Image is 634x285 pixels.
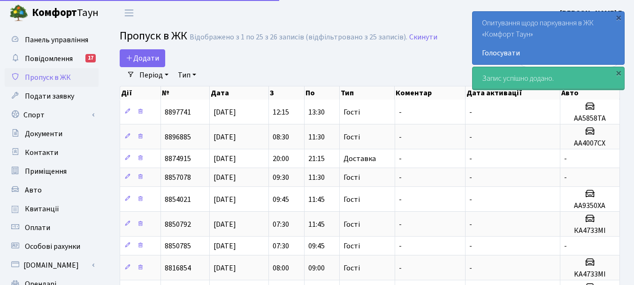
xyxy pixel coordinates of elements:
[308,194,325,205] span: 11:45
[469,107,472,117] span: -
[273,172,289,183] span: 09:30
[25,72,71,83] span: Пропуск в ЖК
[344,155,376,162] span: Доставка
[126,53,159,63] span: Додати
[25,241,80,252] span: Особові рахунки
[273,219,289,230] span: 07:30
[560,8,623,18] b: [PERSON_NAME] Г.
[308,219,325,230] span: 11:45
[344,221,360,228] span: Гості
[344,108,360,116] span: Гості
[165,172,191,183] span: 8857078
[399,194,402,205] span: -
[165,194,191,205] span: 8854021
[25,147,58,158] span: Контакти
[5,218,99,237] a: Оплати
[399,132,402,142] span: -
[344,196,360,203] span: Гості
[5,256,99,275] a: [DOMAIN_NAME]
[25,166,67,177] span: Приміщення
[165,219,191,230] span: 8850792
[482,47,615,59] a: Голосувати
[214,263,236,273] span: [DATE]
[25,54,73,64] span: Повідомлення
[120,49,165,67] a: Додати
[308,132,325,142] span: 11:30
[25,35,88,45] span: Панель управління
[614,13,623,22] div: ×
[25,204,59,214] span: Квитанції
[473,12,624,64] div: Опитування щодо паркування в ЖК «Комфорт Таун»
[165,154,191,164] span: 8874915
[25,91,74,101] span: Подати заявку
[564,241,567,251] span: -
[564,114,616,123] h5: AA5858TA
[5,143,99,162] a: Контакти
[5,124,99,143] a: Документи
[5,237,99,256] a: Особові рахунки
[136,67,172,83] a: Період
[344,133,360,141] span: Гості
[344,174,360,181] span: Гості
[5,49,99,68] a: Повідомлення17
[5,106,99,124] a: Спорт
[161,86,210,100] th: №
[273,194,289,205] span: 09:45
[25,223,50,233] span: Оплати
[214,107,236,117] span: [DATE]
[120,86,161,100] th: Дії
[399,219,402,230] span: -
[564,201,616,210] h5: АА9350ХА
[165,107,191,117] span: 8897741
[344,242,360,250] span: Гості
[165,132,191,142] span: 8896885
[165,263,191,273] span: 8816854
[117,5,141,21] button: Переключити навігацію
[5,68,99,87] a: Пропуск в ЖК
[165,241,191,251] span: 8850785
[469,263,472,273] span: -
[469,241,472,251] span: -
[564,139,616,148] h5: AA4007CX
[214,194,236,205] span: [DATE]
[5,162,99,181] a: Приміщення
[308,241,325,251] span: 09:45
[399,172,402,183] span: -
[469,219,472,230] span: -
[308,263,325,273] span: 09:00
[85,54,96,62] div: 17
[395,86,465,100] th: Коментар
[399,263,402,273] span: -
[308,154,325,164] span: 21:15
[214,132,236,142] span: [DATE]
[5,200,99,218] a: Квитанції
[269,86,304,100] th: З
[614,68,623,77] div: ×
[469,132,472,142] span: -
[120,28,187,44] span: Пропуск в ЖК
[190,33,407,42] div: Відображено з 1 по 25 з 26 записів (відфільтровано з 25 записів).
[564,172,567,183] span: -
[564,154,567,164] span: -
[9,4,28,23] img: logo.png
[399,241,402,251] span: -
[560,86,620,100] th: Авто
[409,33,437,42] a: Скинути
[564,226,616,235] h5: КА4733МІ
[25,129,62,139] span: Документи
[340,86,395,100] th: Тип
[308,172,325,183] span: 11:30
[5,181,99,200] a: Авто
[25,185,42,195] span: Авто
[5,87,99,106] a: Подати заявку
[210,86,269,100] th: Дата
[214,219,236,230] span: [DATE]
[214,172,236,183] span: [DATE]
[308,107,325,117] span: 13:30
[32,5,99,21] span: Таун
[399,154,402,164] span: -
[399,107,402,117] span: -
[560,8,623,19] a: [PERSON_NAME] Г.
[564,270,616,279] h5: KA4733MI
[214,241,236,251] span: [DATE]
